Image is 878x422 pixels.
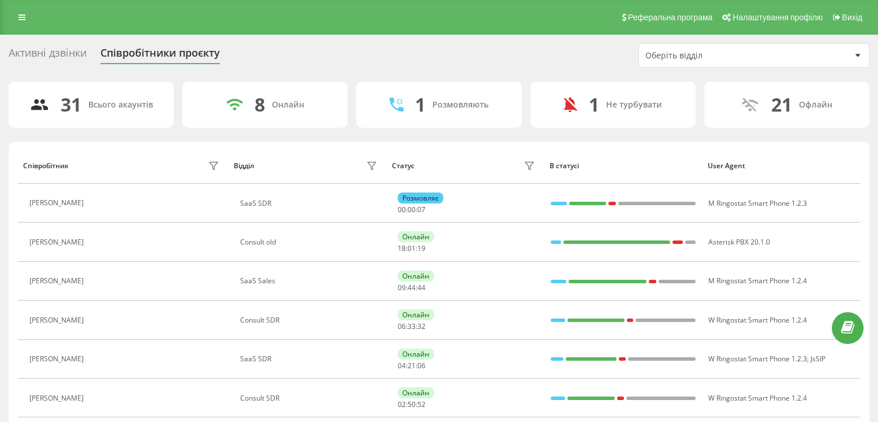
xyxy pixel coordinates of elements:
div: Онлайн [398,349,434,360]
div: 1 [589,94,599,116]
div: : : [398,245,425,253]
span: 33 [408,321,416,331]
div: Співробітники проєкту [100,47,220,65]
div: Онлайн [398,231,434,242]
span: 06 [398,321,406,331]
span: Реферальна програма [628,13,713,22]
span: M Ringostat Smart Phone 1.2.3 [708,198,807,208]
span: 18 [398,243,406,253]
div: Розмовляє [398,193,443,203]
span: 06 [417,361,425,371]
div: : : [398,206,425,214]
span: 01 [408,243,416,253]
span: Налаштування профілю [733,13,823,22]
span: 04 [398,361,406,371]
div: : : [398,284,425,292]
span: 44 [417,283,425,293]
div: User Agent [708,162,855,170]
div: [PERSON_NAME] [29,316,87,324]
span: 09 [398,283,406,293]
span: Asterisk PBX 20.1.0 [708,237,770,247]
div: Онлайн [398,387,434,398]
div: [PERSON_NAME] [29,199,87,207]
span: 02 [398,399,406,409]
span: 21 [408,361,416,371]
span: W Ringostat Smart Phone 1.2.4 [708,393,807,403]
span: JsSIP [810,354,825,364]
div: [PERSON_NAME] [29,277,87,285]
div: 8 [255,94,265,116]
div: Співробітник [23,162,69,170]
div: Офлайн [799,100,832,110]
div: Розмовляють [432,100,488,110]
span: 52 [417,399,425,409]
span: 07 [417,205,425,214]
div: Відділ [234,162,254,170]
div: : : [398,401,425,409]
div: Всього акаунтів [88,100,153,110]
span: 19 [417,243,425,253]
div: Consult old [240,238,380,246]
span: 00 [398,205,406,214]
div: SaaS SDR [240,355,380,363]
span: M Ringostat Smart Phone 1.2.4 [708,276,807,286]
span: 32 [417,321,425,331]
div: : : [398,323,425,331]
span: 00 [408,205,416,214]
div: 1 [415,94,425,116]
span: W Ringostat Smart Phone 1.2.3 [708,354,807,364]
div: Онлайн [398,309,434,320]
div: Активні дзвінки [9,47,87,65]
div: : : [398,362,425,370]
span: W Ringostat Smart Phone 1.2.4 [708,315,807,325]
div: 31 [61,94,81,116]
div: Онлайн [398,271,434,282]
div: SaaS Sales [240,277,380,285]
div: Онлайн [272,100,304,110]
div: Оберіть відділ [645,51,783,61]
div: Consult SDR [240,394,380,402]
span: 44 [408,283,416,293]
div: Статус [392,162,414,170]
span: Вихід [842,13,862,22]
div: Не турбувати [606,100,662,110]
div: [PERSON_NAME] [29,355,87,363]
div: SaaS SDR [240,199,380,208]
div: Consult SDR [240,316,380,324]
div: [PERSON_NAME] [29,394,87,402]
div: В статусі [550,162,697,170]
div: 21 [771,94,792,116]
div: [PERSON_NAME] [29,238,87,246]
span: 50 [408,399,416,409]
